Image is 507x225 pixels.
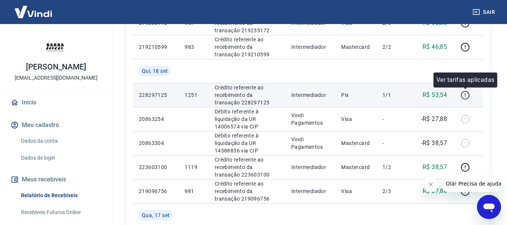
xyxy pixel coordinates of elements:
[26,63,86,71] p: [PERSON_NAME]
[341,139,370,147] p: Mastercard
[18,205,103,220] a: Recebíveis Futuros Online
[18,150,103,166] a: Dados de login
[291,112,329,127] p: Vindi Pagamentos
[139,91,173,99] p: 228297125
[9,94,103,111] a: Início
[477,195,501,219] iframe: Botão para abrir a janela de mensagens
[139,43,173,51] p: 219210599
[185,187,202,195] p: 981
[341,115,370,123] p: Visa
[341,163,370,171] p: Mastercard
[215,36,279,58] p: Crédito referente ao recebimento da transação 219210599
[215,108,279,130] p: Débito referente à liquidação da UR 14006574 via CIP
[423,42,447,51] p: R$ 46,85
[291,43,329,51] p: Intermediador
[18,133,103,149] a: Dados da conta
[9,171,103,188] button: Meus recebíveis
[185,163,202,171] p: 1119
[139,163,173,171] p: 223603100
[382,91,405,99] p: 1/1
[291,187,329,195] p: Intermediador
[382,163,405,171] p: 1/2
[185,91,202,99] p: 1251
[215,156,279,178] p: Crédito referente ao recebimento da transação 223603100
[139,187,173,195] p: 219096756
[382,43,405,51] p: 2/2
[5,5,63,11] span: Olá! Precisa de ajuda?
[471,5,498,19] button: Sair
[291,136,329,151] p: Vindi Pagamentos
[9,117,103,133] button: Meu cadastro
[9,0,58,23] img: Vindi
[441,175,501,192] iframe: Mensagem da empresa
[423,163,447,172] p: R$ 38,57
[436,76,494,85] p: Ver tarifas aplicadas
[382,115,405,123] p: -
[341,43,370,51] p: Mastercard
[291,163,329,171] p: Intermediador
[382,187,405,195] p: 2/3
[423,177,438,192] iframe: Fechar mensagem
[421,115,447,124] p: -R$ 27,88
[423,91,447,100] p: R$ 53,54
[18,188,103,203] a: Relatório de Recebíveis
[215,84,279,106] p: Crédito referente ao recebimento da transação 228297125
[142,67,168,75] span: Qui, 18 set
[215,132,279,154] p: Débito referente à liquidação da UR 14588836 via CIP
[291,91,329,99] p: Intermediador
[139,139,173,147] p: 20863304
[41,30,71,60] img: 406d6441-a054-41d8-bc06-54c8b6708f99.jpeg
[15,74,98,82] p: [EMAIL_ADDRESS][DOMAIN_NAME]
[341,91,370,99] p: Pix
[341,187,370,195] p: Visa
[423,187,447,196] p: R$ 27,88
[382,139,405,147] p: -
[139,115,173,123] p: 20863254
[185,43,202,51] p: 983
[421,139,447,148] p: -R$ 38,57
[215,180,279,202] p: Crédito referente ao recebimento da transação 219096756
[142,211,170,219] span: Qua, 17 set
